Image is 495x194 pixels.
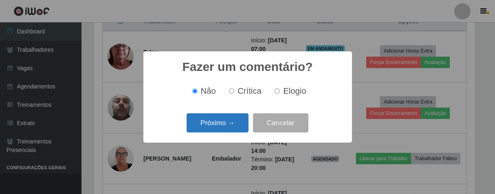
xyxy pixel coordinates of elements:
button: Próximo → [187,113,249,132]
span: Não [201,86,216,95]
h2: Fazer um comentário? [182,60,312,74]
span: Elogio [283,86,306,95]
input: Elogio [275,88,280,94]
input: Crítica [229,88,234,94]
button: Cancelar [253,113,308,132]
span: Crítica [238,86,262,95]
input: Não [192,88,198,94]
